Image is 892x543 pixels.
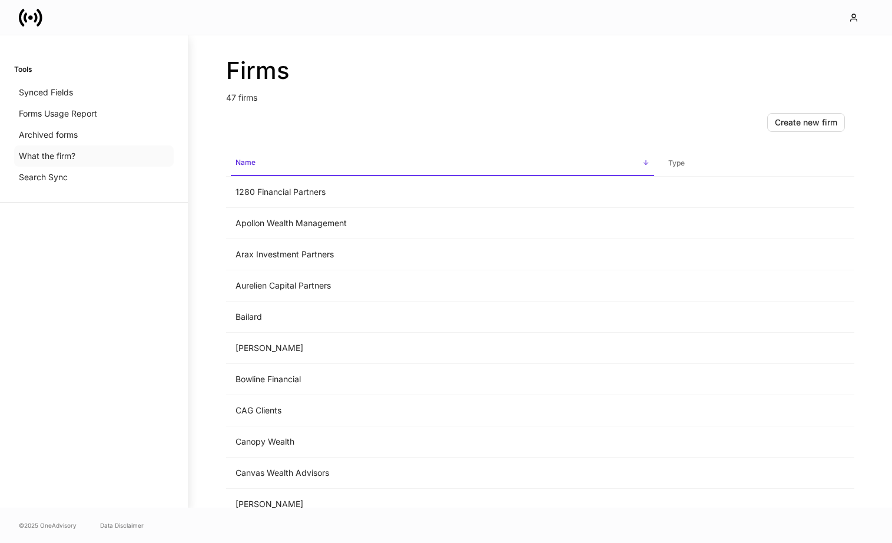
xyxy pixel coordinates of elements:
[226,364,659,395] td: Bowline Financial
[100,521,144,530] a: Data Disclaimer
[226,177,659,208] td: 1280 Financial Partners
[19,150,75,162] p: What the firm?
[226,57,854,85] h2: Firms
[226,395,659,426] td: CAG Clients
[14,124,174,145] a: Archived forms
[231,151,654,176] span: Name
[775,117,837,128] div: Create new firm
[226,302,659,333] td: Bailard
[19,108,97,120] p: Forms Usage Report
[767,113,845,132] button: Create new firm
[226,458,659,489] td: Canvas Wealth Advisors
[19,129,78,141] p: Archived forms
[226,208,659,239] td: Apollon Wealth Management
[226,239,659,270] td: Arax Investment Partners
[14,64,32,75] h6: Tools
[14,167,174,188] a: Search Sync
[664,151,850,176] span: Type
[226,333,659,364] td: [PERSON_NAME]
[14,82,174,103] a: Synced Fields
[14,145,174,167] a: What the firm?
[226,426,659,458] td: Canopy Wealth
[668,157,685,168] h6: Type
[19,87,73,98] p: Synced Fields
[226,489,659,520] td: [PERSON_NAME]
[19,521,77,530] span: © 2025 OneAdvisory
[226,270,659,302] td: Aurelien Capital Partners
[226,85,854,104] p: 47 firms
[14,103,174,124] a: Forms Usage Report
[236,157,256,168] h6: Name
[19,171,68,183] p: Search Sync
